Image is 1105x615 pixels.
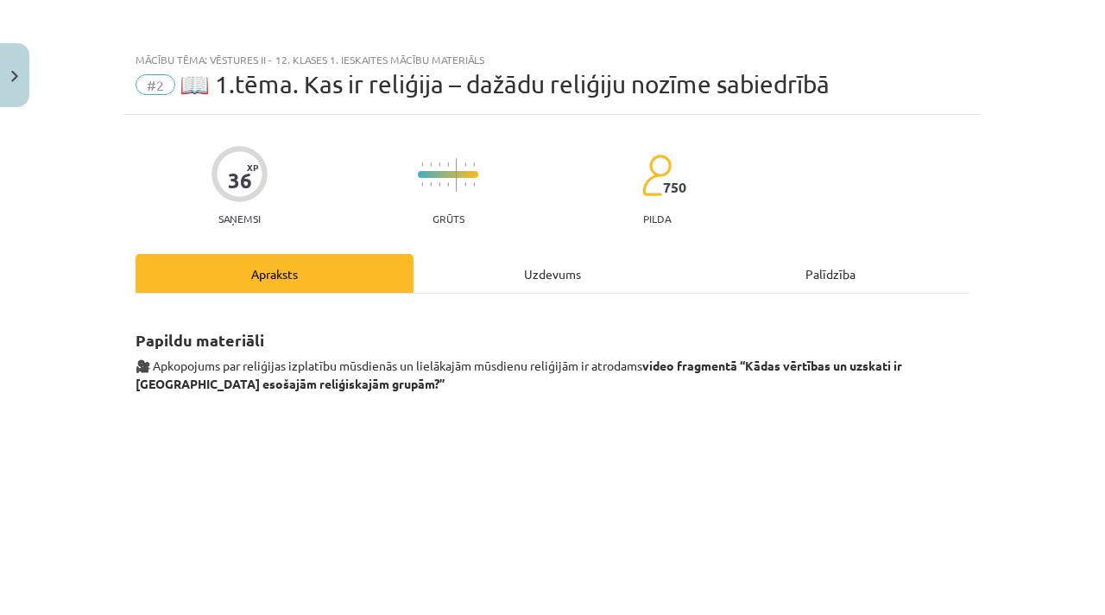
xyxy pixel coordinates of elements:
p: Saņemsi [212,212,268,225]
img: icon-short-line-57e1e144782c952c97e751825c79c345078a6d821885a25fce030b3d8c18986b.svg [430,162,432,167]
img: icon-short-line-57e1e144782c952c97e751825c79c345078a6d821885a25fce030b3d8c18986b.svg [439,182,440,187]
div: Uzdevums [414,254,691,293]
img: icon-short-line-57e1e144782c952c97e751825c79c345078a6d821885a25fce030b3d8c18986b.svg [473,182,475,187]
img: icon-long-line-d9ea69661e0d244f92f715978eff75569469978d946b2353a9bb055b3ed8787d.svg [456,158,458,192]
img: icon-short-line-57e1e144782c952c97e751825c79c345078a6d821885a25fce030b3d8c18986b.svg [464,182,466,187]
img: icon-short-line-57e1e144782c952c97e751825c79c345078a6d821885a25fce030b3d8c18986b.svg [430,182,432,187]
img: icon-short-line-57e1e144782c952c97e751825c79c345078a6d821885a25fce030b3d8c18986b.svg [439,162,440,167]
img: icon-short-line-57e1e144782c952c97e751825c79c345078a6d821885a25fce030b3d8c18986b.svg [447,182,449,187]
img: icon-short-line-57e1e144782c952c97e751825c79c345078a6d821885a25fce030b3d8c18986b.svg [464,162,466,167]
div: 36 [228,168,252,193]
span: 📖 1.tēma. Kas ir reliģija – dažādu reliģiju nozīme sabiedrībā [180,70,830,98]
img: icon-close-lesson-0947bae3869378f0d4975bcd49f059093ad1ed9edebbc8119c70593378902aed.svg [11,71,18,82]
span: 750 [663,180,686,195]
strong: Papildu materiāli [136,330,264,350]
strong: video fragmentā “Kādas vērtības un uzskati ir [GEOGRAPHIC_DATA] esošajām reliģiskajām grupām?” [136,358,902,391]
img: icon-short-line-57e1e144782c952c97e751825c79c345078a6d821885a25fce030b3d8c18986b.svg [421,182,423,187]
img: students-c634bb4e5e11cddfef0936a35e636f08e4e9abd3cc4e673bd6f9a4125e45ecb1.svg [641,154,672,197]
span: XP [247,162,258,172]
div: Palīdzība [691,254,969,293]
p: pilda [643,212,671,225]
div: Mācību tēma: Vēstures ii - 12. klases 1. ieskaites mācību materiāls [136,54,969,66]
img: icon-short-line-57e1e144782c952c97e751825c79c345078a6d821885a25fce030b3d8c18986b.svg [421,162,423,167]
span: #2 [136,74,175,95]
div: Apraksts [136,254,414,293]
img: icon-short-line-57e1e144782c952c97e751825c79c345078a6d821885a25fce030b3d8c18986b.svg [473,162,475,167]
img: icon-short-line-57e1e144782c952c97e751825c79c345078a6d821885a25fce030b3d8c18986b.svg [447,162,449,167]
p: Grūts [433,212,464,225]
p: 🎥 Apkopojums par reliģijas izplatību mūsdienās un lielākajām mūsdienu reliģijām ir atrodams [136,357,969,393]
